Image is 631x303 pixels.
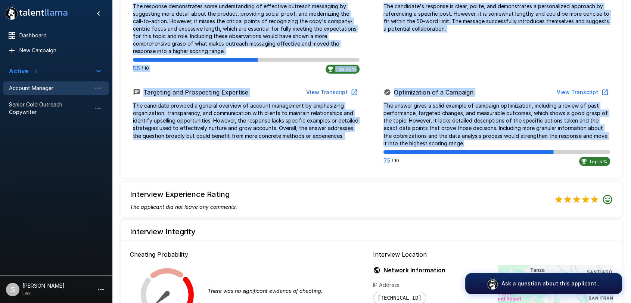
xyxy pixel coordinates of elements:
[465,273,622,294] button: Ask a question about this applicant...
[383,102,610,147] p: The answer gives a solid example of campaign optimization, including a review of past performance...
[143,88,248,97] p: Targeting and Prospecting Expertise
[130,188,237,200] h6: Interview Experience Rating
[373,250,613,259] p: Interview Location
[133,3,360,55] p: The response demonstrates some understanding of effective outreach messaging by suggesting more d...
[133,65,140,72] p: 5.5
[383,3,610,33] p: The candidate's response is clear, polite, and demonstrates a personalized approach by referencin...
[373,265,489,275] h6: Network Information
[392,157,399,164] span: / 10
[303,86,360,99] button: View Transcript
[501,280,601,287] p: Ask a question about this applicant...
[554,86,610,99] button: View Transcript
[133,102,360,139] p: The candidate provided a general overview of account management by emphasizing organization, tran...
[130,250,370,259] p: Cheating Probability
[130,204,237,210] i: The applicant did not leave any comments.
[373,281,489,289] p: IP Address
[332,66,360,72] span: Top 25%
[142,65,149,72] span: / 10
[394,88,473,97] p: Optimization of a Campaign
[373,295,426,301] span: [TECHNICAL_ID]
[121,226,622,238] h6: Interview Integrity
[487,278,498,290] img: logo_glasses@2x.png
[383,157,390,164] p: 7.5
[208,288,323,294] i: There was no significant evidence of cheating.
[586,158,610,164] span: Top 5%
